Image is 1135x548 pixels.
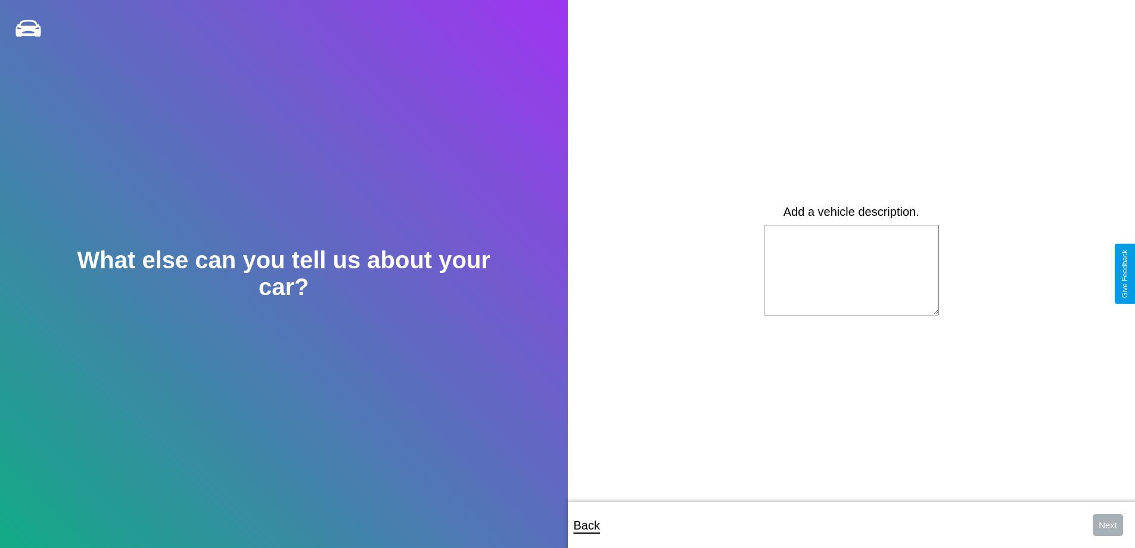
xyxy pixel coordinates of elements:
label: Add a vehicle description. [783,205,919,219]
div: Give Feedback [1121,250,1129,298]
p: Back [574,515,600,536]
button: Next [1093,514,1123,536]
h2: What else can you tell us about your car? [57,247,511,301]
